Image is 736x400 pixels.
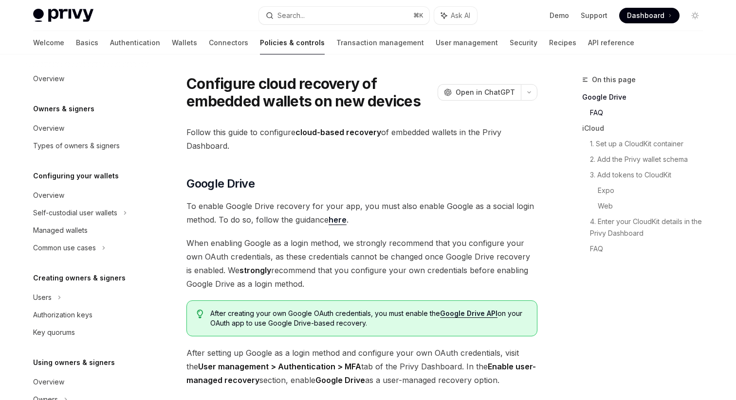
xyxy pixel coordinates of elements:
strong: strongly [239,265,271,275]
svg: Tip [197,310,203,318]
div: Overview [33,190,64,201]
a: here [329,215,347,225]
span: Dashboard [627,11,664,20]
span: ⌘ K [413,12,423,19]
span: Ask AI [451,11,470,20]
a: Welcome [33,31,64,54]
a: Managed wallets [25,222,150,239]
button: Ask AI [434,7,477,24]
a: Policies & controls [260,31,325,54]
button: Open in ChatGPT [438,84,521,101]
a: Security [510,31,537,54]
span: After creating your own Google OAuth credentials, you must enable the on your OAuth app to use Go... [210,309,527,328]
a: 4. Enter your CloudKit details in the Privy Dashboard [590,214,711,241]
h1: Configure cloud recovery of embedded wallets on new devices [186,75,434,110]
span: Google Drive [186,176,255,191]
a: Support [581,11,607,20]
div: Types of owners & signers [33,140,120,152]
a: Overview [25,70,150,87]
a: Authentication [110,31,160,54]
a: Demo [550,11,569,20]
a: Connectors [209,31,248,54]
a: Web [598,198,711,214]
a: iCloud [582,121,711,136]
div: Key quorums [33,327,75,338]
a: API reference [588,31,634,54]
a: FAQ [590,241,711,257]
div: Overview [33,376,64,388]
span: To enable Google Drive recovery for your app, you must also enable Google as a social login metho... [186,199,537,226]
a: 3. Add tokens to CloudKit [590,167,711,183]
a: Recipes [549,31,576,54]
a: Key quorums [25,324,150,341]
div: Users [33,292,52,303]
a: Overview [25,187,150,204]
a: Basics [76,31,98,54]
a: Overview [25,120,150,137]
a: 1. Set up a CloudKit container [590,136,711,152]
h5: Owners & signers [33,103,94,115]
span: On this page [592,74,636,86]
button: Search...⌘K [259,7,429,24]
a: Google Drive API [440,309,497,318]
h5: Using owners & signers [33,357,115,368]
a: Expo [598,183,711,198]
div: Self-custodial user wallets [33,207,117,219]
a: Types of owners & signers [25,137,150,155]
div: Authorization keys [33,309,92,321]
span: Follow this guide to configure of embedded wallets in the Privy Dashboard. [186,125,537,153]
a: Google Drive [582,89,711,105]
a: FAQ [590,105,711,121]
a: Dashboard [619,8,680,23]
div: Overview [33,122,64,134]
div: Common use cases [33,242,96,254]
strong: cloud-based recovery [295,127,381,137]
img: light logo [33,9,93,22]
button: Toggle dark mode [687,8,703,23]
div: Managed wallets [33,225,88,236]
h5: Configuring your wallets [33,170,119,182]
span: After setting up Google as a login method and configure your own OAuth credentials, visit the tab... [186,346,537,387]
div: Search... [277,10,305,21]
a: User management [436,31,498,54]
span: Open in ChatGPT [456,87,515,97]
div: Overview [33,73,64,85]
strong: User management > Authentication > MFA [198,362,361,371]
a: Transaction management [336,31,424,54]
a: Authorization keys [25,306,150,324]
a: Wallets [172,31,197,54]
strong: Google Drive [315,375,365,385]
h5: Creating owners & signers [33,272,126,284]
span: When enabling Google as a login method, we strongly recommend that you configure your own OAuth c... [186,236,537,291]
a: Overview [25,373,150,391]
a: 2. Add the Privy wallet schema [590,152,711,167]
